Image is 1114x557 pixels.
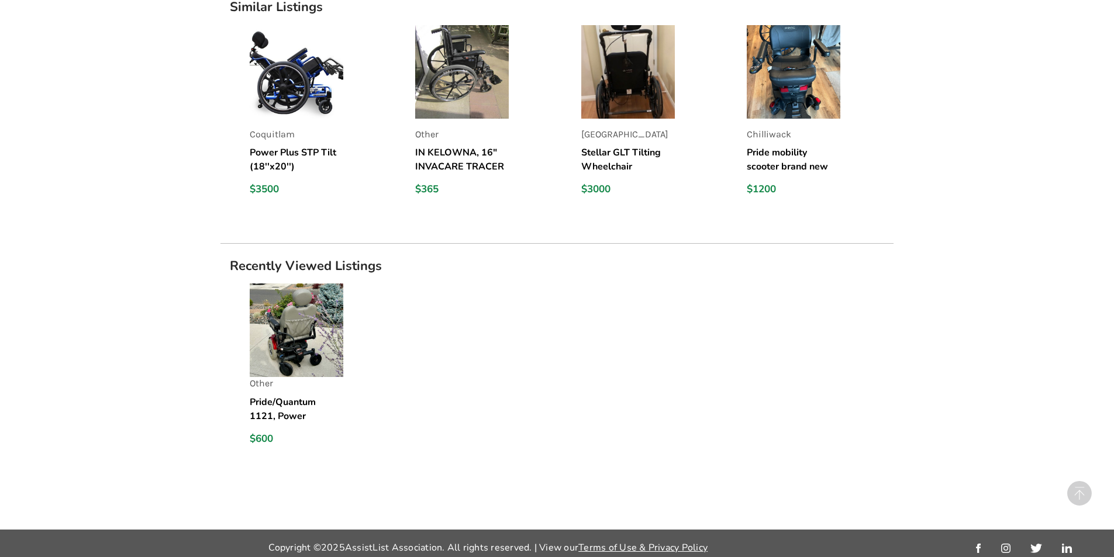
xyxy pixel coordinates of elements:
[250,283,343,377] img: listing
[415,146,509,174] h5: IN KELOWNA, 16" INVACARE TRACER SX5 WHEELCHAIR FOR SALE
[250,283,396,464] a: listingOtherPride/Quantum 1121, Power Wheelchair, barely used.$600
[747,128,840,141] p: Chilliwack
[747,146,840,174] h5: Pride mobility scooter brand new
[250,377,343,390] p: Other
[581,146,675,174] h5: Stellar GLT Tilting Wheelchair
[581,128,675,141] p: [GEOGRAPHIC_DATA]
[250,146,343,174] h5: Power Plus STP Tilt (18''x20'')
[581,25,728,206] a: listing[GEOGRAPHIC_DATA]Stellar GLT Tilting Wheelchair$3000
[578,541,708,554] a: Terms of Use & Privacy Policy
[250,183,343,196] div: $3500
[747,183,840,196] div: $1200
[1030,544,1041,553] img: twitter_link
[250,128,343,141] p: Coquitlam
[976,544,981,553] img: facebook_link
[1001,544,1010,553] img: instagram_link
[250,395,343,423] h5: Pride/Quantum 1121, Power Wheelchair, barely used.
[581,25,675,119] img: listing
[415,183,509,196] div: $365
[250,433,343,445] div: $600
[220,258,894,274] h1: Recently Viewed Listings
[415,25,509,119] img: listing
[747,25,894,206] a: listingChilliwackPride mobility scooter brand new$1200
[747,25,840,119] img: listing
[415,25,562,206] a: listingOtherIN KELOWNA, 16" INVACARE TRACER SX5 WHEELCHAIR FOR SALE$365
[415,128,509,141] p: Other
[581,183,675,196] div: $3000
[250,25,343,119] img: listing
[250,25,396,206] a: listingCoquitlamPower Plus STP Tilt (18''x20'')$3500
[1062,544,1072,553] img: linkedin_link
